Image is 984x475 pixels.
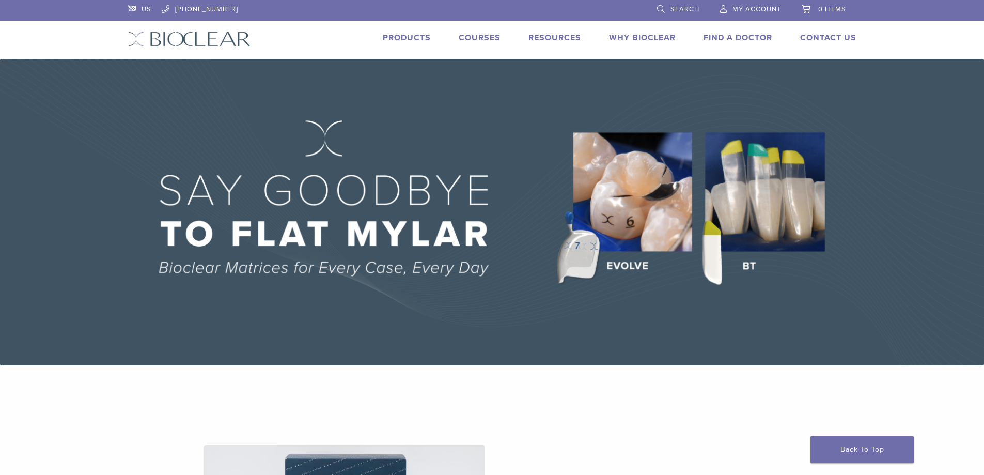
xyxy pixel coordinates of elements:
[704,33,772,43] a: Find A Doctor
[732,5,781,13] span: My Account
[818,5,846,13] span: 0 items
[383,33,431,43] a: Products
[459,33,501,43] a: Courses
[810,436,914,463] a: Back To Top
[128,32,251,47] img: Bioclear
[800,33,856,43] a: Contact Us
[528,33,581,43] a: Resources
[670,5,699,13] span: Search
[609,33,676,43] a: Why Bioclear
